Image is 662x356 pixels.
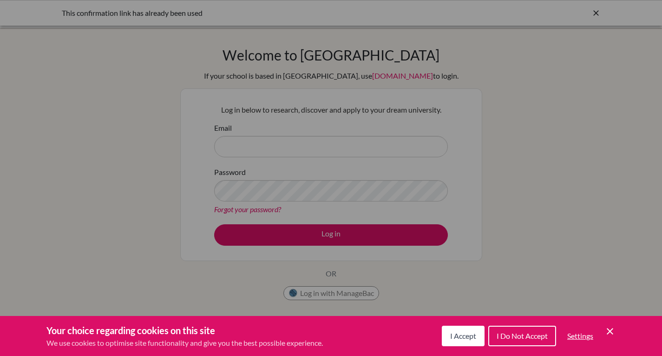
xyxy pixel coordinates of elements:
[560,327,601,345] button: Settings
[46,323,323,337] h3: Your choice regarding cookies on this site
[488,326,556,346] button: I Do Not Accept
[567,331,593,340] span: Settings
[450,331,476,340] span: I Accept
[604,326,616,337] button: Save and close
[442,326,485,346] button: I Accept
[46,337,323,349] p: We use cookies to optimise site functionality and give you the best possible experience.
[497,331,548,340] span: I Do Not Accept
